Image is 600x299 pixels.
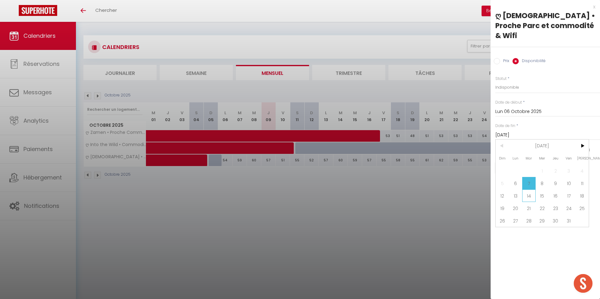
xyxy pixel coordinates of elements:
[509,152,522,164] span: Lun
[522,214,536,227] span: 28
[522,177,536,189] span: 7
[536,202,549,214] span: 22
[509,140,576,152] span: [DATE]
[549,214,562,227] span: 30
[495,11,595,41] div: ღ [DEMOGRAPHIC_DATA] • Proche Parc et commodité & Wifi
[496,202,509,214] span: 19
[496,152,509,164] span: Dim
[495,123,515,129] label: Date de fin
[522,189,536,202] span: 14
[536,177,549,189] span: 8
[509,177,522,189] span: 6
[496,214,509,227] span: 26
[562,177,576,189] span: 10
[562,164,576,177] span: 3
[522,202,536,214] span: 21
[536,189,549,202] span: 15
[575,140,589,152] span: >
[575,177,589,189] span: 11
[509,202,522,214] span: 20
[575,164,589,177] span: 4
[575,202,589,214] span: 25
[574,274,592,293] div: Ouvrir le chat
[562,214,576,227] span: 31
[549,202,562,214] span: 23
[519,58,546,65] label: Disponibilité
[536,164,549,177] span: 1
[562,189,576,202] span: 17
[496,177,509,189] span: 5
[549,189,562,202] span: 16
[536,214,549,227] span: 29
[509,189,522,202] span: 13
[536,152,549,164] span: Mer
[495,100,522,105] label: Date de début
[500,58,509,65] label: Prix
[575,152,589,164] span: [PERSON_NAME]
[562,152,576,164] span: Ven
[549,164,562,177] span: 2
[562,202,576,214] span: 24
[495,76,507,82] label: Statut
[549,152,562,164] span: Jeu
[575,189,589,202] span: 18
[549,177,562,189] span: 9
[509,214,522,227] span: 27
[496,140,509,152] span: <
[522,152,536,164] span: Mar
[491,3,595,11] div: x
[496,189,509,202] span: 12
